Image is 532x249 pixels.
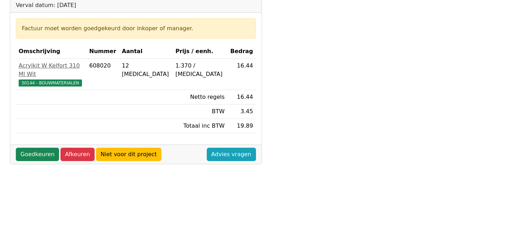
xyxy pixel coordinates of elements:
td: Totaal inc BTW [173,119,227,133]
div: Verval datum: [DATE] [16,1,211,9]
a: Acrylkit W Kelfort 310 Ml Wit30144 - BOUWMATERIALEN [19,62,84,87]
td: Netto regels [173,90,227,104]
td: 19.89 [227,119,256,133]
div: 1.370 / [MEDICAL_DATA] [175,62,225,78]
td: 16.44 [227,90,256,104]
a: Niet voor dit project [96,148,161,161]
a: Advies vragen [207,148,256,161]
span: 30144 - BOUWMATERIALEN [19,79,82,87]
th: Prijs / eenh. [173,44,227,59]
td: BTW [173,104,227,119]
th: Omschrijving [16,44,86,59]
a: Afkeuren [60,148,95,161]
td: 16.44 [227,59,256,90]
td: 608020 [86,59,119,90]
div: Factuur moet worden goedgekeurd door inkoper of manager. [22,24,250,33]
a: Goedkeuren [16,148,59,161]
th: Bedrag [227,44,256,59]
th: Aantal [119,44,173,59]
td: 3.45 [227,104,256,119]
th: Nummer [86,44,119,59]
div: Acrylkit W Kelfort 310 Ml Wit [19,62,84,78]
div: 12 [MEDICAL_DATA] [122,62,170,78]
